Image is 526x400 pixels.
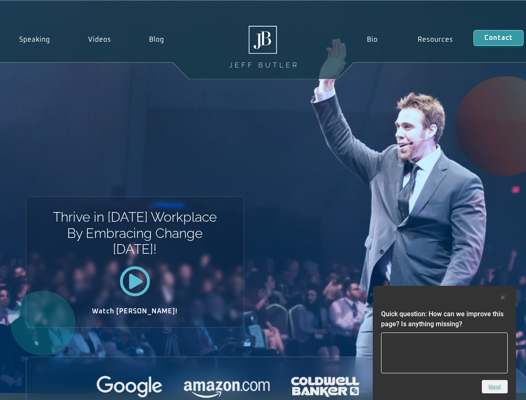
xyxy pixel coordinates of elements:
[69,30,130,49] a: Videos
[482,380,508,393] button: Next question
[484,35,513,41] span: Contact
[347,30,398,49] a: Bio
[52,209,217,257] h1: Thrive in [DATE] Workplace By Embracing Change [DATE]!
[498,292,508,302] button: Hide survey
[347,30,473,49] nav: Menu
[474,30,524,46] a: Contact
[55,308,214,315] h2: Watch [PERSON_NAME]!
[381,332,508,373] textarea: Quick question: How can we improve this page? Is anything missing?
[381,292,508,393] div: Quick question: How can we improve this page? Is anything missing?
[381,309,508,329] h2: Quick question: How can we improve this page? Is anything missing?
[398,30,474,49] a: Resources
[130,30,183,49] a: Blog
